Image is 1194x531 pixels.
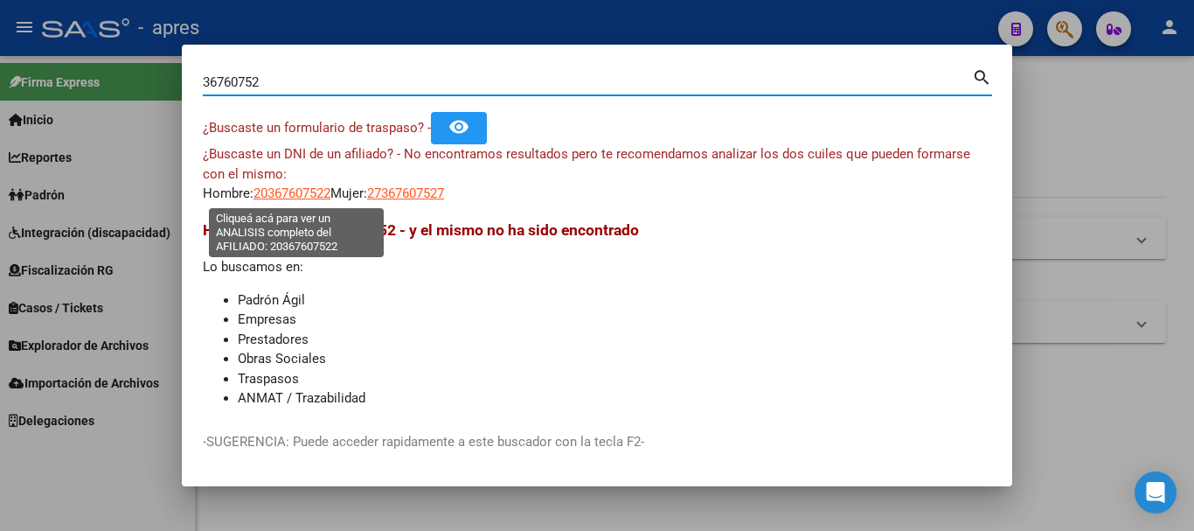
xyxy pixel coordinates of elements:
[448,116,469,137] mat-icon: remove_red_eye
[367,185,444,201] span: 27367607527
[238,330,991,350] li: Prestadores
[238,409,991,429] li: Traspasos Direccion
[972,66,992,87] mat-icon: search
[238,369,991,389] li: Traspasos
[253,185,330,201] span: 20367607522
[203,221,639,239] span: Hemos buscado - 36760752 - y el mismo no ha sido encontrado
[203,219,991,428] div: Lo buscamos en:
[238,290,991,311] li: Padrón Ágil
[203,146,970,182] span: ¿Buscaste un DNI de un afiliado? - No encontramos resultados pero te recomendamos analizar los do...
[203,120,431,136] span: ¿Buscaste un formulario de traspaso? -
[1135,472,1177,514] div: Open Intercom Messenger
[238,349,991,369] li: Obras Sociales
[203,432,991,452] p: -SUGERENCIA: Puede acceder rapidamente a este buscador con la tecla F2-
[203,144,991,204] div: Hombre: Mujer:
[238,388,991,409] li: ANMAT / Trazabilidad
[238,310,991,330] li: Empresas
